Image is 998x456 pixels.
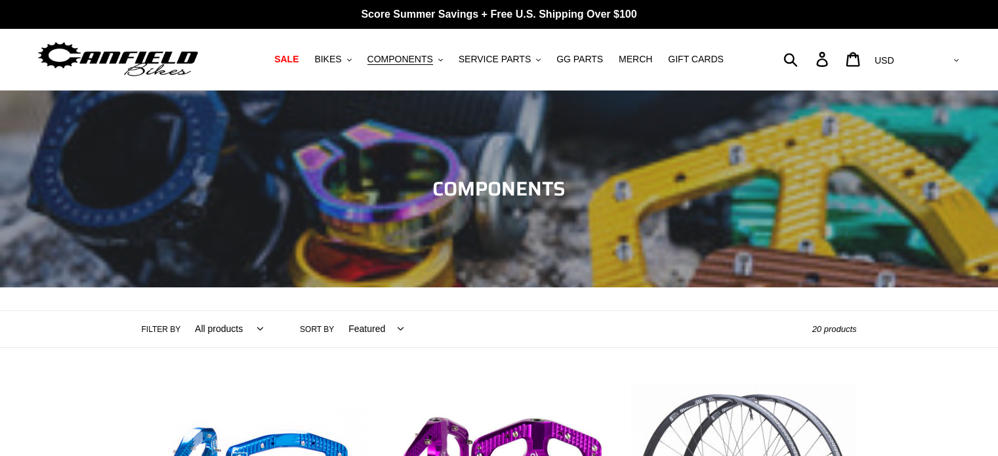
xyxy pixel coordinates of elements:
[268,51,305,68] a: SALE
[308,51,358,68] button: BIKES
[452,51,547,68] button: SERVICE PARTS
[661,51,730,68] a: GIFT CARDS
[812,324,857,334] span: 20 products
[300,323,334,335] label: Sort by
[668,54,724,65] span: GIFT CARDS
[612,51,659,68] a: MERCH
[791,45,824,73] input: Search
[432,173,566,204] span: COMPONENTS
[550,51,610,68] a: GG PARTS
[619,54,652,65] span: MERCH
[274,54,299,65] span: SALE
[556,54,603,65] span: GG PARTS
[314,54,341,65] span: BIKES
[367,54,433,65] span: COMPONENTS
[142,323,181,335] label: Filter by
[459,54,531,65] span: SERVICE PARTS
[361,51,449,68] button: COMPONENTS
[36,39,200,80] img: Canfield Bikes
